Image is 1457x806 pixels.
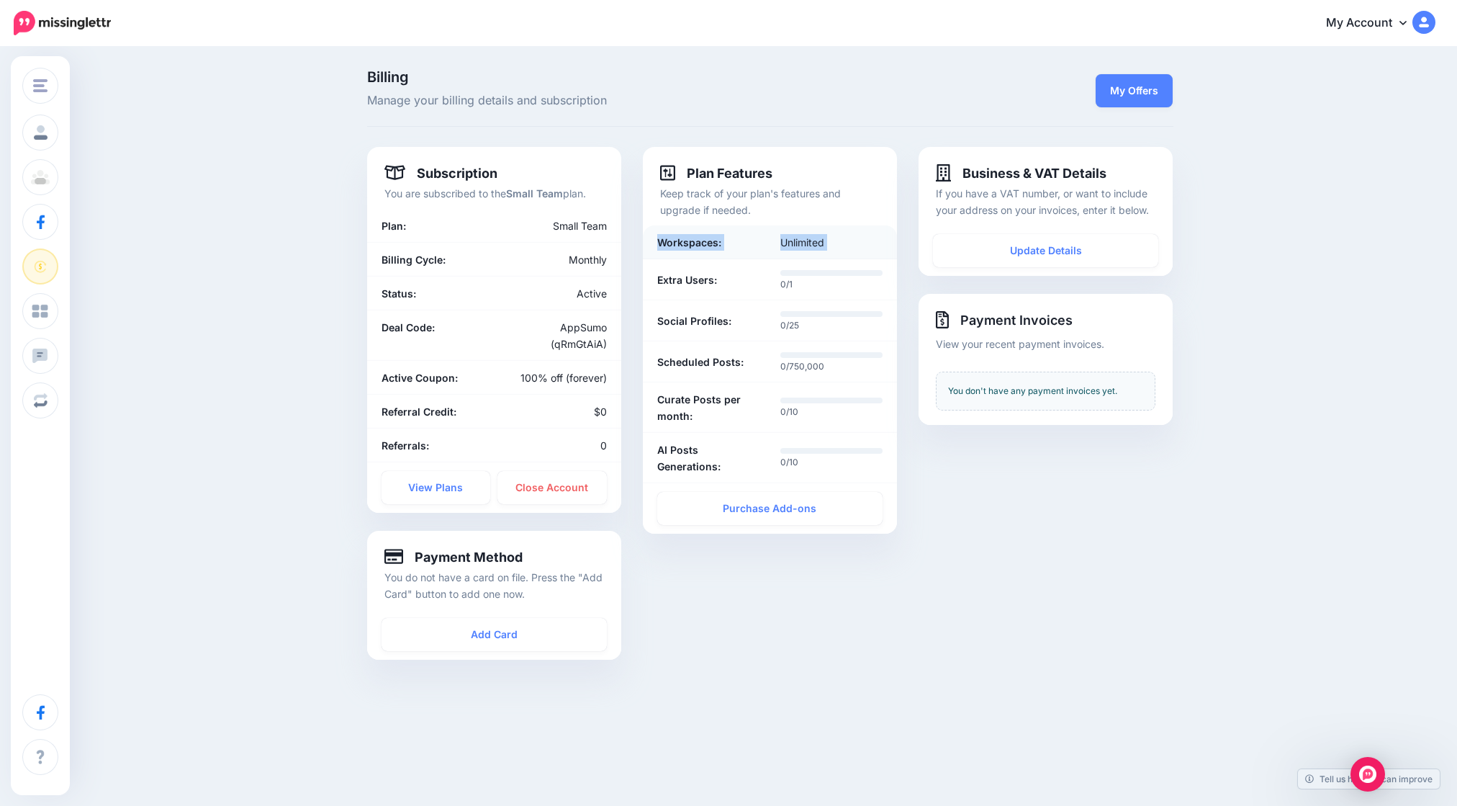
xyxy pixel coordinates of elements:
[453,218,618,234] div: Small Team
[657,272,717,288] b: Extra Users:
[1350,757,1385,792] div: Open Intercom Messenger
[1298,769,1440,789] a: Tell us how we can improve
[936,164,1106,182] h4: Business & VAT Details
[494,370,618,386] div: 100% off (forever)
[770,234,893,251] div: Unlimited
[780,318,883,333] p: 0/25
[494,251,618,268] div: Monthly
[936,311,1155,328] h4: Payment Invoices
[494,403,618,420] div: $0
[384,548,523,565] h4: Payment Method
[367,91,898,110] span: Manage your billing details and subscription
[657,391,759,424] b: Curate Posts per month:
[657,234,721,251] b: Workspaces:
[382,321,435,333] b: Deal Code:
[382,471,491,504] a: View Plans
[382,372,458,384] b: Active Coupon:
[384,164,498,182] h4: Subscription
[33,79,48,92] img: menu.png
[382,287,416,300] b: Status:
[1096,74,1173,107] a: My Offers
[384,185,604,202] p: You are subscribed to the plan.
[367,70,898,84] span: Billing
[382,618,607,651] a: Add Card
[497,471,607,504] a: Close Account
[936,336,1155,352] p: View your recent payment invoices.
[494,285,618,302] div: Active
[382,220,406,232] b: Plan:
[936,185,1155,218] p: If you have a VAT number, or want to include your address on your invoices, enter it below.
[780,405,883,419] p: 0/10
[382,254,446,266] b: Billing Cycle:
[600,439,607,452] span: 0
[933,234,1158,267] a: Update Details
[657,492,883,525] a: Purchase Add-ons
[780,359,883,374] p: 0/750,000
[494,319,618,352] div: AppSumo (qRmGtAiA)
[382,406,456,418] b: Referral Credit:
[657,313,731,329] b: Social Profiles:
[382,439,429,452] b: Referrals:
[657,354,744,370] b: Scheduled Posts:
[660,164,772,182] h4: Plan Features
[14,11,111,35] img: Missinglettr
[506,187,563,200] b: Small Team
[780,455,883,470] p: 0/10
[1312,6,1435,41] a: My Account
[660,185,880,218] p: Keep track of your plan's features and upgrade if needed.
[657,442,759,475] b: AI Posts Generations:
[936,372,1155,411] div: You don't have any payment invoices yet.
[780,277,883,292] p: 0/1
[384,569,604,602] p: You do not have a card on file. Press the "Add Card" button to add one now.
